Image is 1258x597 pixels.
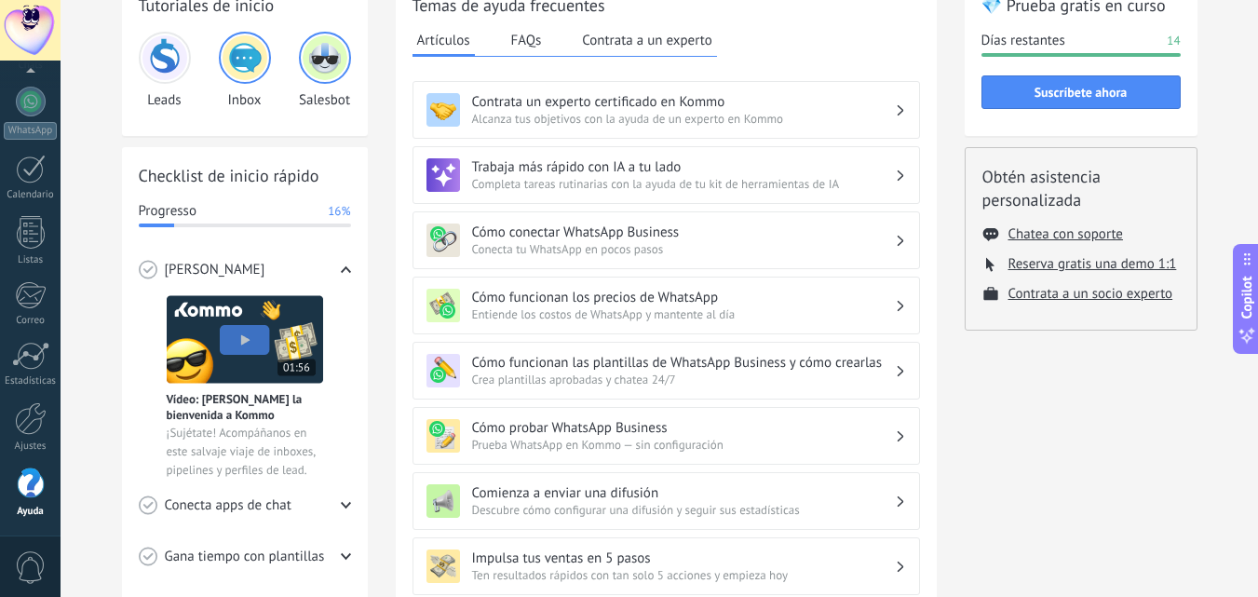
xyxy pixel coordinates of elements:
span: Completa tareas rutinarias con la ayuda de tu kit de herramientas de IA [472,176,895,192]
h2: Checklist de inicio rápido [139,164,351,187]
span: 16% [328,202,350,221]
div: WhatsApp [4,122,57,140]
button: Reserva gratis una demo 1:1 [1008,255,1177,273]
div: Leads [139,32,191,109]
button: Chatea con soporte [1008,225,1123,243]
div: Estadísticas [4,375,58,387]
h3: Comienza a enviar una difusión [472,484,895,502]
span: 14 [1167,32,1180,50]
h3: Cómo conectar WhatsApp Business [472,224,895,241]
h3: Cómo funcionan los precios de WhatsApp [472,289,895,306]
span: Descubre cómo configurar una difusión y seguir sus estadísticas [472,502,895,518]
div: Calendario [4,189,58,201]
span: Crea plantillas aprobadas y chatea 24/7 [472,372,895,387]
span: Gana tiempo con plantillas [165,548,325,566]
h3: Contrata un experto certificado en Kommo [472,93,895,111]
button: Contrata a un experto [577,26,716,54]
div: Ajustes [4,441,58,453]
span: Prueba WhatsApp en Kommo — sin configuración [472,437,895,453]
span: Días restantes [981,32,1065,50]
span: Progresso [139,202,196,221]
img: Meet video [167,295,323,384]
div: Inbox [219,32,271,109]
h3: Impulsa tus ventas en 5 pasos [472,550,895,567]
button: Artículos [413,26,475,57]
h3: Cómo funcionan las plantillas de WhatsApp Business y cómo crearlas [472,354,895,372]
span: Entiende los costos de WhatsApp y mantente al día [472,306,895,322]
span: Alcanza tus objetivos con la ayuda de un experto en Kommo [472,111,895,127]
h3: Cómo probar WhatsApp Business [472,419,895,437]
div: Ayuda [4,506,58,518]
div: Salesbot [299,32,351,109]
span: Conecta tu WhatsApp en pocos pasos [472,241,895,257]
span: [PERSON_NAME] [165,261,265,279]
button: Suscríbete ahora [981,75,1181,109]
button: FAQs [507,26,547,54]
span: Suscríbete ahora [1035,86,1128,99]
span: Copilot [1238,276,1256,319]
div: Correo [4,315,58,327]
span: Vídeo: [PERSON_NAME] la bienvenida a Kommo [167,391,323,423]
h3: Trabaja más rápido con IA a tu lado [472,158,895,176]
span: Conecta apps de chat [165,496,291,515]
span: ¡Sujétate! Acompáñanos en este salvaje viaje de inboxes, pipelines y perfiles de lead. [167,424,323,480]
h2: Obtén asistencia personalizada [982,165,1180,211]
button: Contrata a un socio experto [1008,285,1173,303]
span: Ten resultados rápidos con tan solo 5 acciones y empieza hoy [472,567,895,583]
div: Listas [4,254,58,266]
